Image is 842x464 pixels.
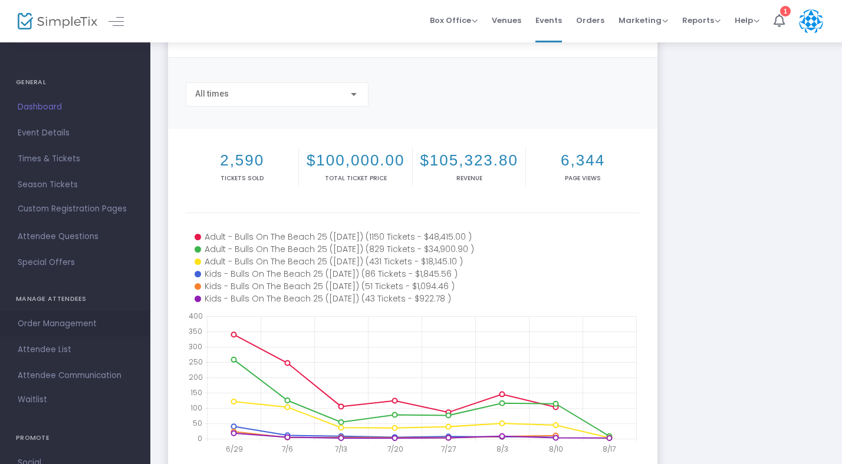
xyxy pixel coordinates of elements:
h2: 6,344 [528,151,637,170]
div: 1 [780,5,791,15]
p: Revenue [415,174,523,183]
span: Times & Tickets [18,151,133,167]
h4: MANAGE ATTENDEES [16,287,134,311]
span: Attendee Questions [18,229,133,244]
span: Orders [576,5,604,35]
span: Reports [682,15,721,26]
span: Waitlist [18,394,47,406]
text: 250 [189,357,203,367]
h4: PROMOTE [16,426,134,450]
span: Attendee Communication [18,368,133,383]
span: Special Offers [18,255,133,270]
p: Tickets sold [188,174,296,183]
span: Venues [492,5,521,35]
span: All times [195,89,229,98]
text: 6/29 [226,444,243,454]
text: 8/10 [549,444,563,454]
text: 400 [189,311,203,321]
text: 7/6 [282,444,293,454]
text: 50 [193,418,202,428]
text: 7/13 [335,444,347,454]
span: Order Management [18,316,133,332]
text: 100 [190,403,202,413]
p: Total Ticket Price [301,174,409,183]
p: Page Views [528,174,637,183]
span: Box Office [430,15,478,26]
span: Season Tickets [18,177,133,193]
text: 8/17 [603,444,616,454]
span: Events [535,5,562,35]
text: 7/20 [387,444,403,454]
h2: $105,323.80 [415,151,523,170]
text: 0 [198,433,202,443]
text: 300 [189,342,202,352]
text: 7/27 [441,444,456,454]
text: 150 [190,387,202,397]
span: Custom Registration Pages [18,203,127,215]
span: Marketing [619,15,668,26]
span: Help [735,15,759,26]
h2: 2,590 [188,151,296,170]
text: 8/3 [496,444,508,454]
span: Dashboard [18,100,133,115]
text: 350 [189,326,202,336]
text: 200 [189,372,203,382]
h2: $100,000.00 [301,151,409,170]
h4: GENERAL [16,71,134,94]
span: Event Details [18,125,133,141]
span: Attendee List [18,342,133,357]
